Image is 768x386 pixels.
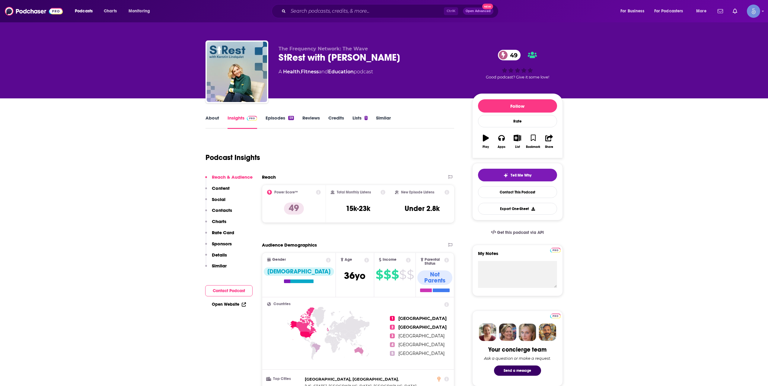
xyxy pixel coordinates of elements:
[212,263,227,269] p: Similar
[206,115,219,129] a: About
[478,169,557,181] button: tell me why sparkleTell Me Why
[401,190,434,194] h2: New Episode Listens
[478,186,557,198] a: Contact This Podcast
[390,351,395,356] span: 5
[207,42,267,102] img: StRest with Kerstin Lindquist
[391,270,399,279] span: $
[747,5,760,18] img: User Profile
[5,5,63,17] a: Podchaser - Follow, Share and Rate Podcasts
[266,115,294,129] a: Episodes59
[206,153,260,162] h1: Podcast Insights
[550,314,561,318] img: Podchaser Pro
[499,324,516,341] img: Barbara Profile
[494,131,509,152] button: Apps
[328,115,344,129] a: Credits
[262,174,276,180] h2: Reach
[417,270,453,285] div: Not Parents
[484,356,551,361] div: Ask a question or make a request.
[479,324,496,341] img: Sydney Profile
[383,258,397,262] span: Income
[478,115,557,127] div: Rate
[205,219,226,230] button: Charts
[301,69,319,75] a: Fitness
[399,270,406,279] span: $
[483,145,489,149] div: Play
[747,5,760,18] span: Logged in as Spiral5-G1
[319,69,328,75] span: and
[466,10,491,13] span: Open Advanced
[550,313,561,318] a: Pro website
[205,207,232,219] button: Contacts
[550,248,561,253] img: Podchaser Pro
[247,116,257,121] img: Podchaser Pro
[100,6,120,16] a: Charts
[337,190,371,194] h2: Total Monthly Listens
[498,145,505,149] div: Apps
[398,333,445,339] span: [GEOGRAPHIC_DATA]
[212,219,226,224] p: Charts
[272,258,286,262] span: Gender
[390,325,395,330] span: 2
[212,185,230,191] p: Content
[398,342,445,347] span: [GEOGRAPHIC_DATA]
[104,7,117,15] span: Charts
[390,316,395,321] span: 1
[478,203,557,215] button: Export One-Sheet
[300,69,301,75] span: ,
[486,75,549,79] span: Good podcast? Give it some love!
[283,69,300,75] a: Health
[616,6,652,16] button: open menu
[509,131,525,152] button: List
[488,346,547,353] div: Your concierge team
[650,6,692,16] button: open menu
[511,173,531,178] span: Tell Me Why
[273,302,291,306] span: Countries
[498,50,521,60] a: 49
[264,267,334,276] div: [DEMOGRAPHIC_DATA]
[228,115,257,129] a: InsightsPodchaser Pro
[407,270,414,279] span: $
[212,207,232,213] p: Contacts
[277,4,504,18] div: Search podcasts, credits, & more...
[305,376,399,383] span: ,
[425,258,443,266] span: Parental Status
[344,270,365,282] span: 36 yo
[212,174,253,180] p: Reach & Audience
[494,365,541,376] button: Send a message
[205,174,253,185] button: Reach & Audience
[463,8,493,15] button: Open AdvancedNew
[205,185,230,196] button: Content
[504,50,521,60] span: 49
[212,252,227,258] p: Details
[478,99,557,113] button: Follow
[288,116,294,120] div: 59
[129,7,150,15] span: Monitoring
[541,131,557,152] button: Share
[205,230,234,241] button: Rate Card
[288,6,444,16] input: Search podcasts, credits, & more...
[205,263,227,274] button: Similar
[71,6,100,16] button: open menu
[497,230,544,235] span: Get this podcast via API
[328,69,354,75] a: Education
[515,145,520,149] div: List
[274,190,298,194] h2: Power Score™
[390,333,395,338] span: 3
[279,68,373,75] div: A podcast
[284,203,304,215] p: 49
[747,5,760,18] button: Show profile menu
[525,131,541,152] button: Bookmark
[539,324,556,341] img: Jon Profile
[345,258,352,262] span: Age
[212,230,234,235] p: Rate Card
[390,342,395,347] span: 4
[352,115,368,129] a: Lists1
[305,377,398,381] span: [GEOGRAPHIC_DATA], [GEOGRAPHIC_DATA]
[205,285,253,296] button: Contact Podcast
[715,6,725,16] a: Show notifications dropdown
[730,6,740,16] a: Show notifications dropdown
[212,196,225,202] p: Social
[478,131,494,152] button: Play
[212,241,232,247] p: Sponsors
[279,46,368,52] span: The Frequency Network: The Wave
